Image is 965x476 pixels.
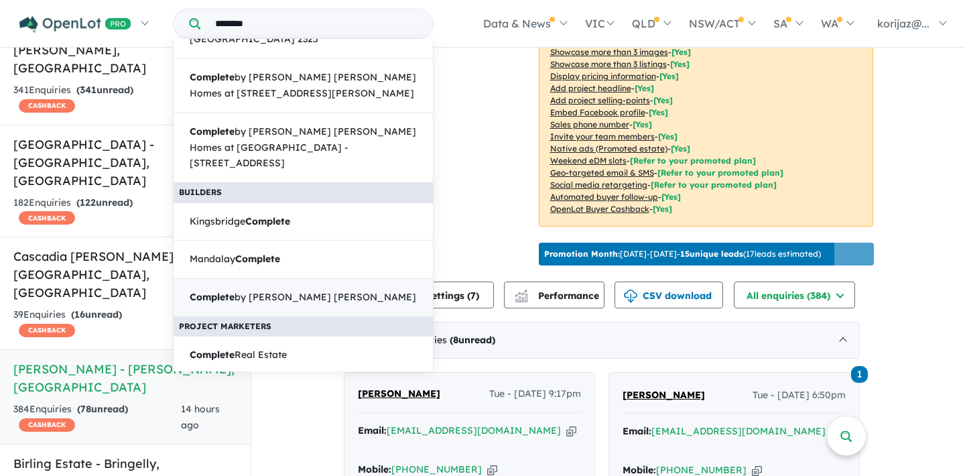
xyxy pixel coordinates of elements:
button: Performance [504,282,604,308]
b: Builders [179,187,222,197]
strong: Complete [245,215,290,227]
span: CASHBACK [19,211,75,225]
span: by [PERSON_NAME] [PERSON_NAME] Homes at [STREET_ADDRESS][PERSON_NAME] [190,70,417,102]
b: Promotion Month: [544,249,620,259]
span: [Refer to your promoted plan] [630,156,756,166]
b: 15 unique leads [680,249,743,259]
u: Add project headline [550,83,631,93]
h5: [PERSON_NAME] - [PERSON_NAME] , [GEOGRAPHIC_DATA] [13,360,237,396]
a: Completeby [PERSON_NAME] [PERSON_NAME] Homes at [GEOGRAPHIC_DATA] - [STREET_ADDRESS] [173,113,434,183]
span: CASHBACK [19,99,75,113]
a: [EMAIL_ADDRESS][DOMAIN_NAME] [387,424,561,436]
u: Add project selling-points [550,95,650,105]
u: Invite your team members [550,131,655,141]
strong: Complete [235,253,280,265]
div: 39 Enquir ies [13,307,179,339]
span: [ Yes ] [649,107,668,117]
u: Social media retargeting [550,180,647,190]
span: korijaz@... [877,17,929,30]
span: 7 [470,290,476,302]
a: [PERSON_NAME] [623,388,705,404]
u: Geo-targeted email & SMS [550,168,654,178]
span: [ Yes ] [658,131,678,141]
a: [PERSON_NAME] [358,386,440,402]
a: KingsbridgeComplete [173,202,434,241]
span: Mandalay [190,251,280,267]
span: [Yes] [661,192,681,202]
u: Automated buyer follow-up [550,192,658,202]
u: Weekend eDM slots [550,156,627,166]
a: Completeby [PERSON_NAME] [PERSON_NAME] Homes at [STREET_ADDRESS][PERSON_NAME] [173,58,434,113]
span: [ Yes ] [635,83,654,93]
img: Openlot PRO Logo White [19,16,131,33]
a: CompleteReal Estate [173,336,434,375]
a: 1 [851,364,868,382]
span: [PERSON_NAME] [358,388,440,400]
a: [PHONE_NUMBER] [391,463,482,475]
span: 341 [80,84,96,96]
span: Tue - [DATE] 6:50pm [753,388,846,404]
strong: ( unread) [71,308,122,320]
a: MandalayComplete [173,240,434,279]
strong: Complete [190,291,235,303]
h5: [GEOGRAPHIC_DATA] - [GEOGRAPHIC_DATA] , [GEOGRAPHIC_DATA] [13,135,237,190]
span: 78 [80,403,91,415]
p: Your project is only comparing to other top-performing projects in your area: - - - - - - - - - -... [539,11,873,227]
u: Native ads (Promoted estate) [550,143,667,154]
button: CSV download [615,282,723,308]
u: Display pricing information [550,71,656,81]
span: Kingsbridge [190,214,290,230]
span: [Refer to your promoted plan] [651,180,777,190]
span: 122 [80,196,96,209]
span: [Refer to your promoted plan] [657,168,783,178]
span: [Yes] [653,204,672,214]
strong: Email: [623,425,651,437]
span: [ Yes ] [671,47,691,57]
input: Try estate name, suburb, builder or developer [203,9,430,38]
h5: Cascadia [PERSON_NAME][GEOGRAPHIC_DATA] , [GEOGRAPHIC_DATA] [13,247,237,302]
span: by [PERSON_NAME] [PERSON_NAME] Homes at [GEOGRAPHIC_DATA] - [STREET_ADDRESS] [190,124,417,172]
strong: Mobile: [358,463,391,475]
a: Completeby [PERSON_NAME] [PERSON_NAME] [173,278,434,317]
span: CASHBACK [19,418,75,432]
u: OpenLot Buyer Cashback [550,204,649,214]
strong: ( unread) [77,403,128,415]
span: CASHBACK [19,324,75,337]
strong: ( unread) [450,334,495,346]
div: 384 Enquir ies [13,402,181,434]
strong: ( unread) [76,84,133,96]
strong: Email: [358,424,387,436]
p: [DATE] - [DATE] - ( 17 leads estimated) [544,248,821,260]
span: 16 [74,308,85,320]
span: - 25 Enquir ies [390,334,495,346]
div: 341 Enquir ies [13,82,186,115]
strong: Complete [190,71,235,83]
span: [ Yes ] [670,59,690,69]
b: Project Marketers [179,321,271,331]
div: 182 Enquir ies [13,195,186,227]
span: 8 [453,334,458,346]
span: Real Estate [190,347,287,363]
span: Performance [517,290,599,302]
u: Showcase more than 3 listings [550,59,667,69]
strong: ( unread) [76,196,133,209]
strong: Complete [190,125,235,137]
span: [Yes] [671,143,690,154]
button: All enquiries (384) [734,282,855,308]
div: [DATE] [344,322,860,359]
span: 14 hours ago [181,403,220,431]
u: Showcase more than 3 images [550,47,668,57]
a: [PHONE_NUMBER] [656,464,747,476]
img: line-chart.svg [515,290,527,297]
strong: Mobile: [623,464,656,476]
img: bar-chart.svg [515,294,528,302]
span: [PERSON_NAME] [623,389,705,401]
span: 1 [851,366,868,383]
span: by [PERSON_NAME] [PERSON_NAME] [190,290,416,306]
span: [ Yes ] [653,95,673,105]
img: download icon [624,290,637,303]
u: Sales phone number [550,119,629,129]
span: [ Yes ] [633,119,652,129]
strong: Complete [190,349,235,361]
button: Copy [566,424,576,438]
